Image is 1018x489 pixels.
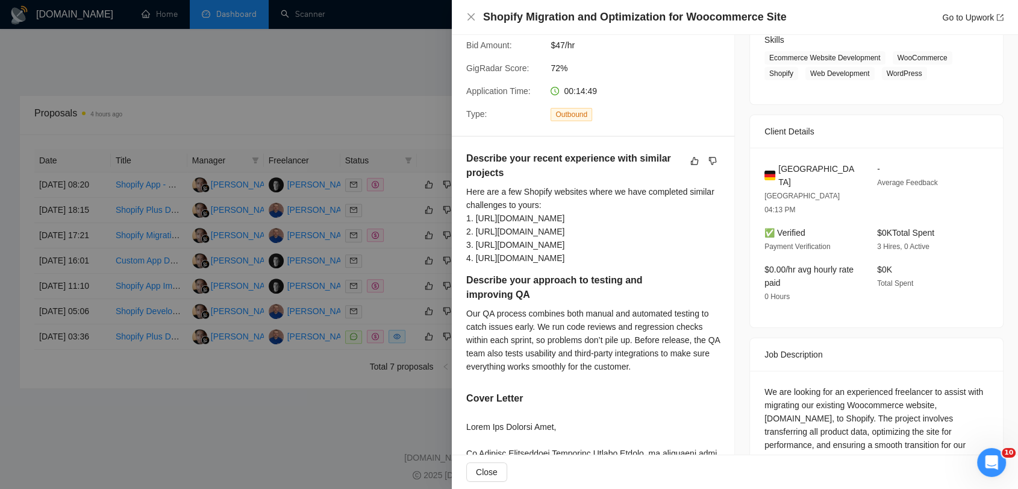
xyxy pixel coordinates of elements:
span: export [996,14,1004,21]
span: $0K Total Spent [877,228,934,238]
span: 00:14:49 [564,86,597,96]
div: Here are a few Shopify websites where we have completed similar challenges to yours: 1. [URL][DOM... [466,185,720,265]
span: Web Development [805,67,875,80]
span: Shopify [764,67,798,80]
span: WordPress [882,67,927,80]
span: 10 [1002,448,1016,458]
span: Total Spent [877,279,913,288]
span: [GEOGRAPHIC_DATA] 04:13 PM [764,192,840,214]
iframe: Intercom live chat [977,448,1006,477]
span: dislike [708,156,717,166]
span: $0K [877,265,892,274]
button: Close [466,12,476,22]
button: dislike [705,154,720,168]
span: $0.00/hr avg hourly rate paid [764,265,854,288]
span: Close [476,465,498,479]
div: Client Details [764,115,988,148]
span: $47/hr [551,39,731,52]
span: Average Feedback [877,178,938,187]
button: like [687,154,702,168]
span: clock-circle [551,87,559,95]
span: ✅ Verified [764,228,805,238]
a: Go to Upworkexport [942,13,1004,22]
span: 72% [551,62,731,75]
span: [GEOGRAPHIC_DATA] [778,162,858,189]
h5: Cover Letter [466,391,523,406]
span: Application Time: [466,86,531,96]
span: Bid Amount: [466,40,512,50]
button: Close [466,462,507,482]
span: - [877,164,880,174]
span: 0 Hours [764,292,790,301]
span: Skills [764,35,784,45]
span: Outbound [551,108,592,121]
span: Payment Verification [764,242,830,251]
img: 🇩🇪 [764,169,775,182]
span: Ecommerce Website Development [764,51,885,65]
span: WooCommerce [893,51,952,65]
h5: Describe your approach to testing and improving QA [466,273,682,302]
span: like [690,156,699,166]
span: close [466,12,476,22]
h4: Shopify Migration and Optimization for Woocommerce Site [483,10,787,25]
span: 3 Hires, 0 Active [877,242,929,251]
span: GigRadar Score: [466,63,529,73]
div: Job Description [764,338,988,371]
span: Type: [466,109,487,119]
div: Our QA process combines both manual and automated testing to catch issues early. We run code revi... [466,307,720,373]
h5: Describe your recent experience with similar projects [466,151,682,180]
